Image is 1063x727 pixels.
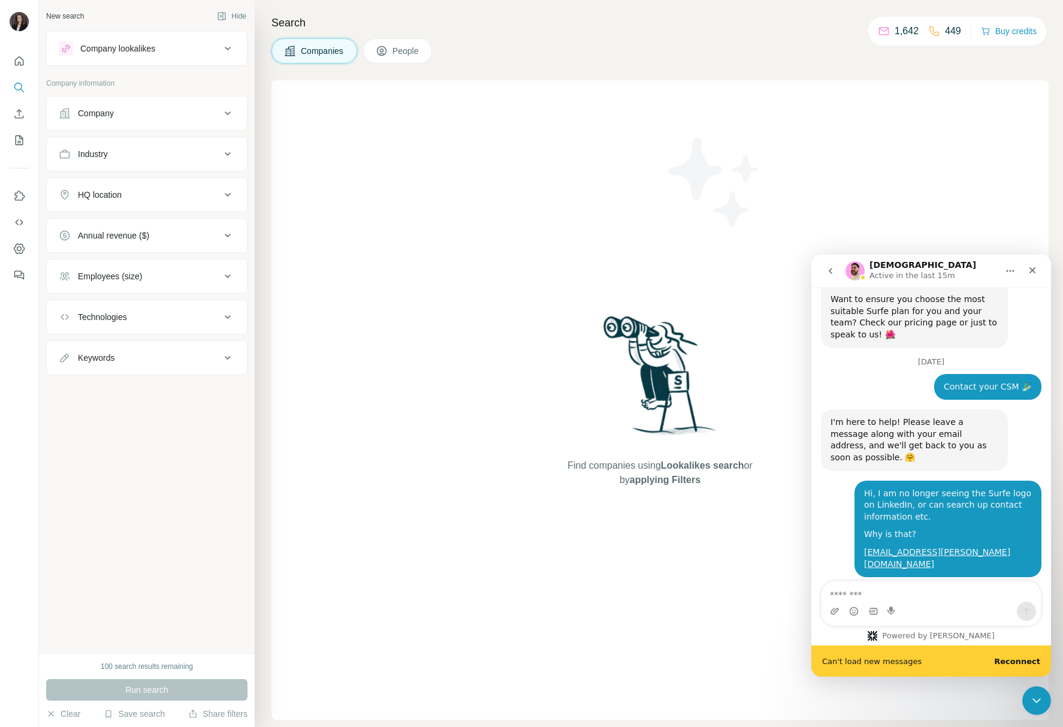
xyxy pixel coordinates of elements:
[301,45,345,57] span: Companies
[661,460,744,470] span: Lookalikes search
[10,50,29,72] button: Quick start
[10,12,29,31] img: Avatar
[46,708,80,720] button: Clear
[78,107,114,119] div: Company
[78,230,149,242] div: Annual revenue ($)
[1022,686,1051,715] iframe: Intercom live chat
[10,129,29,151] button: My lists
[46,11,84,22] div: New search
[10,238,29,260] button: Dashboard
[47,34,247,63] button: Company lookalikes
[209,7,255,25] button: Hide
[47,303,247,331] button: Technologies
[47,180,247,209] button: HQ location
[10,77,29,98] button: Search
[78,189,122,201] div: HQ location
[895,24,919,38] p: 1,642
[104,708,165,720] button: Save search
[10,212,29,233] button: Use Surfe API
[46,78,247,89] p: Company information
[630,475,700,485] span: applying Filters
[47,262,247,291] button: Employees (size)
[47,343,247,372] button: Keywords
[101,661,193,672] div: 100 search results remaining
[78,352,114,364] div: Keywords
[10,185,29,207] button: Use Surfe on LinkedIn
[78,148,108,160] div: Industry
[392,45,420,57] span: People
[78,311,127,323] div: Technologies
[945,24,961,38] p: 449
[47,140,247,168] button: Industry
[78,270,142,282] div: Employees (size)
[981,23,1037,40] button: Buy credits
[811,255,1051,677] iframe: Intercom live chat
[564,458,756,487] span: Find companies using or by
[188,708,247,720] button: Share filters
[10,264,29,286] button: Feedback
[598,313,723,447] img: Surfe Illustration - Woman searching with binoculars
[47,99,247,128] button: Company
[271,14,1049,31] h4: Search
[80,43,155,55] div: Company lookalikes
[660,128,768,236] img: Surfe Illustration - Stars
[10,103,29,125] button: Enrich CSV
[47,221,247,250] button: Annual revenue ($)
